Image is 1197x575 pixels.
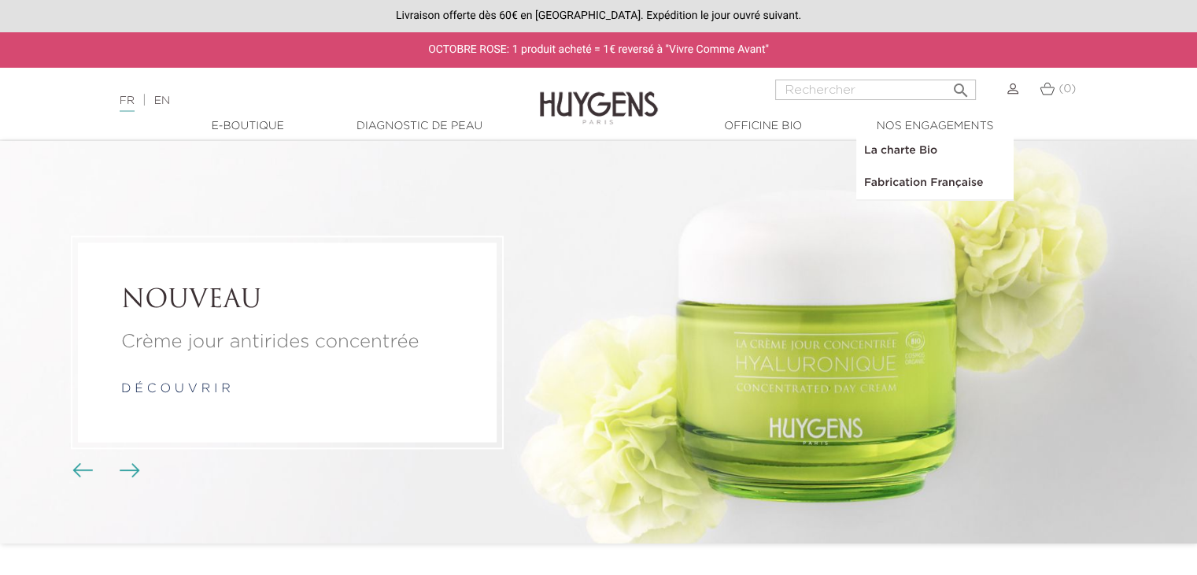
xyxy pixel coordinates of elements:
div: Boutons du carrousel [79,459,130,483]
a: Nos engagements [856,118,1014,135]
button:  [946,75,974,96]
a: E-Boutique [169,118,327,135]
span: (0) [1058,83,1076,95]
a: EN [154,95,170,106]
img: Huygens [540,66,658,127]
i:  [951,76,970,95]
div: | [112,91,487,110]
p: Crème jour antirides concentrée [121,328,453,356]
a: FR [120,95,135,112]
input: Rechercher [775,80,976,100]
a: Fabrication Française [856,167,1014,199]
a: La charte Bio [856,135,1014,167]
a: d é c o u v r i r [121,383,231,395]
h2: NOUVEAU [121,286,453,316]
a: Officine Bio [685,118,842,135]
a: Diagnostic de peau [341,118,498,135]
